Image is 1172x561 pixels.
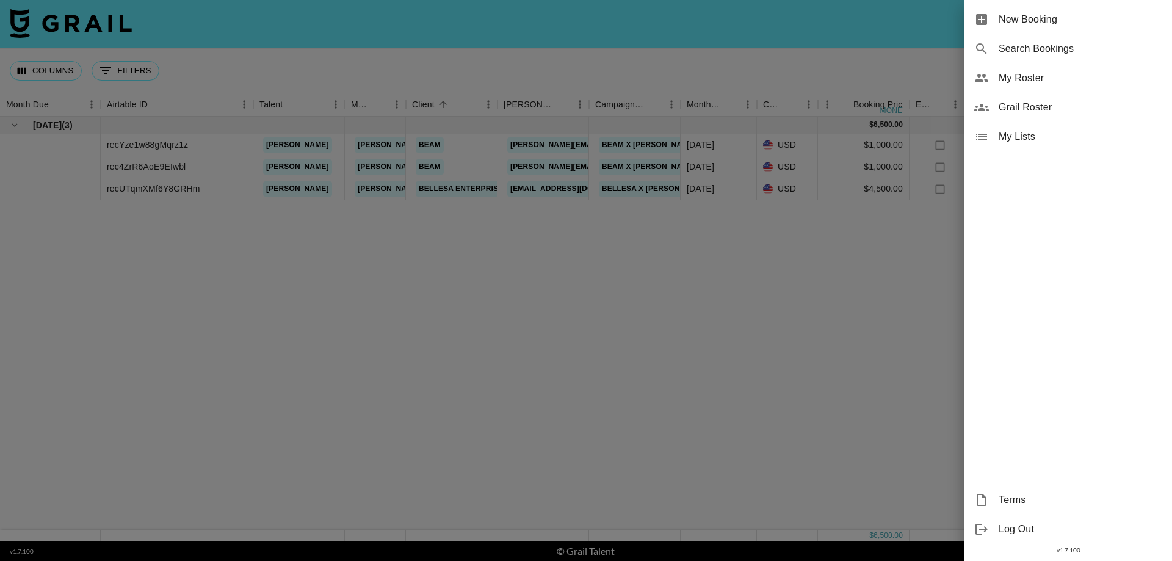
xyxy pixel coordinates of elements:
[964,93,1172,122] div: Grail Roster
[999,493,1162,507] span: Terms
[964,34,1172,63] div: Search Bookings
[964,5,1172,34] div: New Booking
[999,42,1162,56] span: Search Bookings
[999,522,1162,537] span: Log Out
[999,71,1162,85] span: My Roster
[964,485,1172,515] div: Terms
[964,63,1172,93] div: My Roster
[964,515,1172,544] div: Log Out
[964,122,1172,151] div: My Lists
[999,12,1162,27] span: New Booking
[999,100,1162,115] span: Grail Roster
[999,129,1162,144] span: My Lists
[964,544,1172,557] div: v 1.7.100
